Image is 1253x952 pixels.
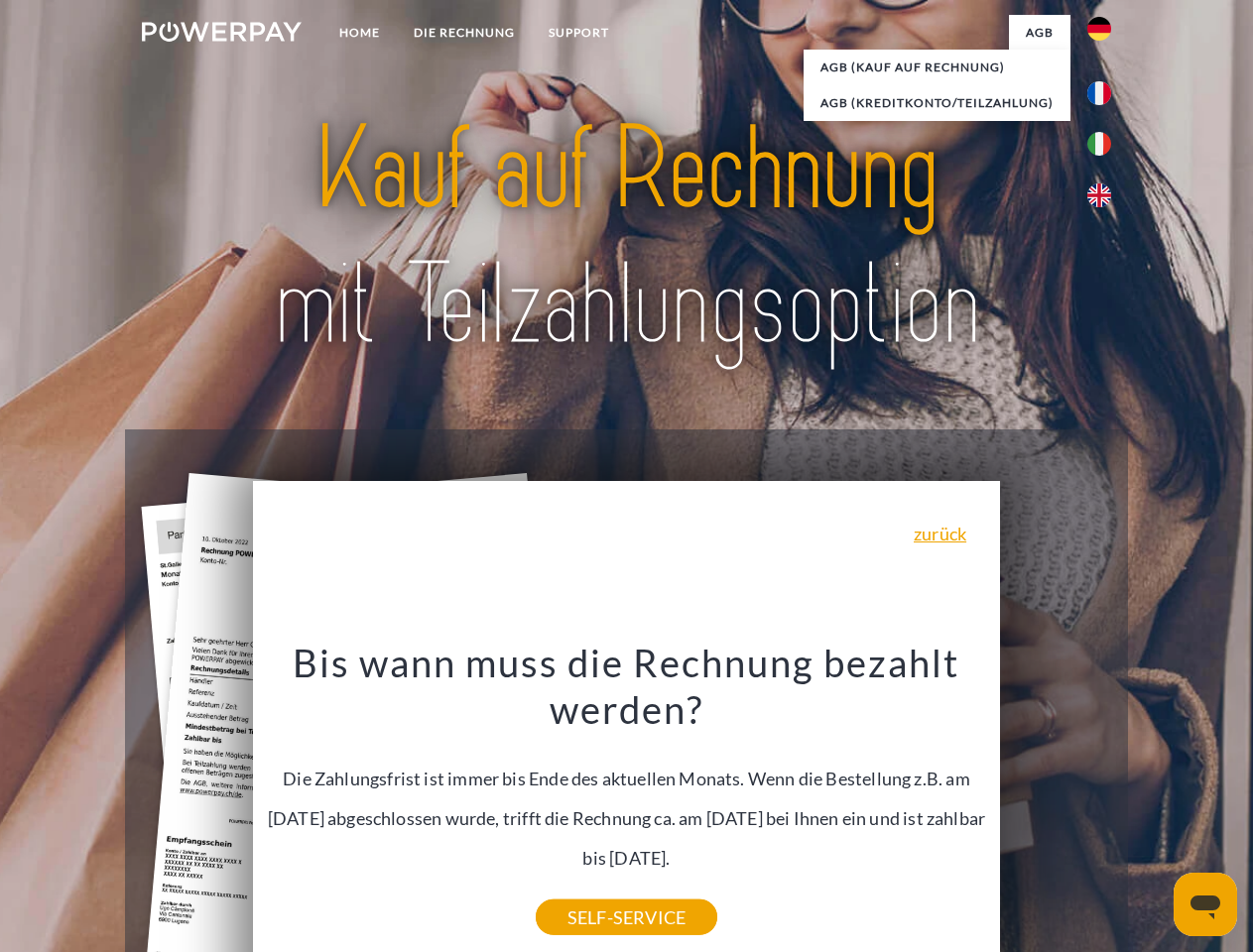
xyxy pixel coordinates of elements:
[914,525,966,542] a: zurück
[397,15,532,51] a: DIE RECHNUNG
[804,85,1070,121] a: AGB (Kreditkonto/Teilzahlung)
[1174,873,1237,936] iframe: Schaltfläche zum Öffnen des Messaging-Fensters
[1009,15,1070,51] a: agb
[804,50,1070,85] a: AGB (Kauf auf Rechnung)
[532,15,626,51] a: SUPPORT
[265,639,989,917] div: Die Zahlungsfrist ist immer bis Ende des aktuellen Monats. Wenn die Bestellung z.B. am [DATE] abg...
[1087,81,1111,105] img: fr
[322,15,397,51] a: Home
[189,95,1064,380] img: title-powerpay_de.svg
[265,639,989,734] h3: Bis wann muss die Rechnung bezahlt werden?
[1087,17,1111,41] img: de
[142,22,302,42] img: logo-powerpay-white.svg
[1087,132,1111,156] img: it
[1087,183,1111,207] img: en
[536,899,717,935] a: SELF-SERVICE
